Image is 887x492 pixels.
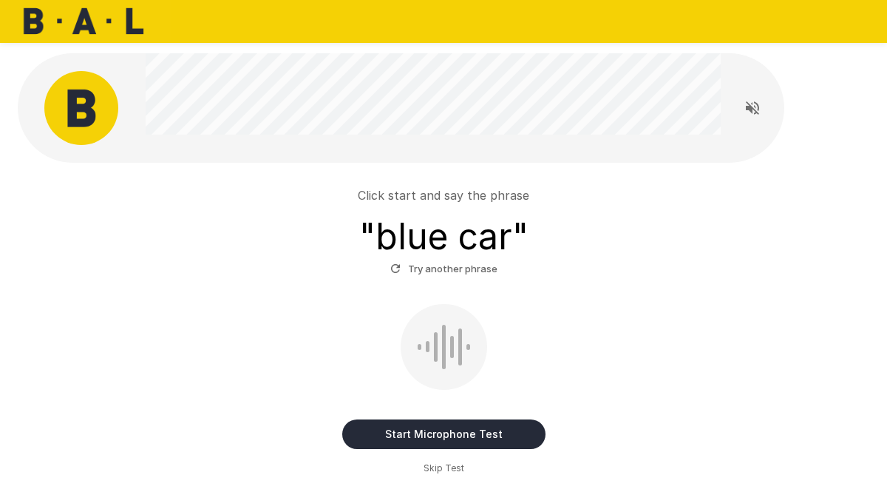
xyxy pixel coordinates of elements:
[342,419,546,449] button: Start Microphone Test
[387,257,501,280] button: Try another phrase
[44,71,118,145] img: bal_avatar.png
[358,186,529,204] p: Click start and say the phrase
[424,461,464,476] span: Skip Test
[738,93,767,123] button: Read questions aloud
[359,216,529,257] h3: " blue car "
